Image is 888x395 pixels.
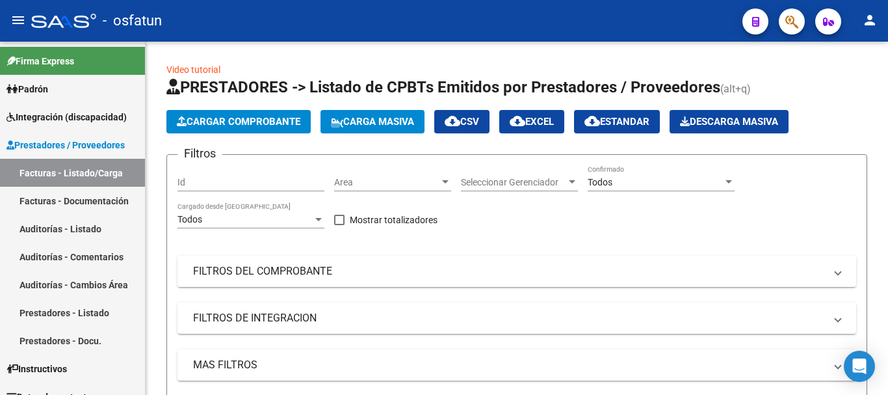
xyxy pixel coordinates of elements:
mat-icon: cloud_download [445,113,460,129]
a: Video tutorial [166,64,220,75]
span: Todos [177,214,202,225]
span: Descarga Masiva [680,116,778,128]
button: Descarga Masiva [670,110,789,133]
span: Instructivos [7,362,67,376]
span: Mostrar totalizadores [350,212,437,228]
mat-icon: person [862,12,878,28]
span: Seleccionar Gerenciador [461,177,566,188]
mat-icon: cloud_download [510,113,525,129]
span: CSV [445,116,479,128]
span: Estandar [584,116,649,128]
mat-icon: menu [10,12,26,28]
span: Area [334,177,439,188]
span: Firma Express [7,54,74,68]
button: Carga Masiva [320,110,424,133]
app-download-masive: Descarga masiva de comprobantes (adjuntos) [670,110,789,133]
span: (alt+q) [720,83,751,95]
span: EXCEL [510,116,554,128]
span: Integración (discapacidad) [7,110,127,124]
span: Todos [588,177,612,187]
span: Cargar Comprobante [177,116,300,128]
span: Padrón [7,82,48,96]
button: CSV [434,110,490,133]
mat-panel-title: MAS FILTROS [193,358,825,372]
span: Prestadores / Proveedores [7,138,125,152]
mat-expansion-panel-header: MAS FILTROS [177,349,856,381]
span: PRESTADORES -> Listado de CPBTs Emitidos por Prestadores / Proveedores [166,78,720,96]
mat-expansion-panel-header: FILTROS DEL COMPROBANTE [177,256,856,287]
mat-panel-title: FILTROS DEL COMPROBANTE [193,264,825,279]
button: Cargar Comprobante [166,110,311,133]
div: Open Intercom Messenger [844,351,875,382]
span: Carga Masiva [331,116,414,128]
h3: Filtros [177,144,222,163]
span: - osfatun [103,7,162,35]
button: Estandar [574,110,660,133]
mat-panel-title: FILTROS DE INTEGRACION [193,311,825,325]
mat-icon: cloud_download [584,113,600,129]
mat-expansion-panel-header: FILTROS DE INTEGRACION [177,303,856,334]
button: EXCEL [499,110,564,133]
